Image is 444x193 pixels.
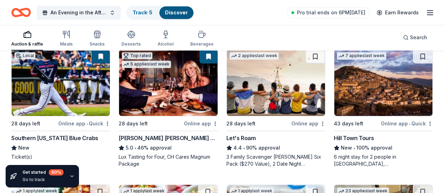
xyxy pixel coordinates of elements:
[86,121,88,126] span: •
[11,153,110,160] div: Ticket(s)
[119,49,217,116] img: Image for Cooper's Hawk Winery and Restaurants
[334,119,363,128] div: 43 days left
[12,49,110,116] img: Image for Southern Maryland Blue Crabs
[49,169,64,175] div: 60 %
[233,144,242,152] span: 4.4
[126,6,194,20] button: Track· 5Discover
[134,145,136,151] span: •
[334,49,433,167] a: Image for Hill Town Tours 7 applieslast week43 days leftOnline app•QuickHill Town ToursNew•100% a...
[291,119,325,128] div: Online app
[372,6,423,19] a: Earn Rewards
[397,30,433,44] button: Search
[119,144,218,152] div: 46% approval
[226,144,325,152] div: 90% approval
[119,153,218,167] div: Lux Tasting for Four, CH Cares Magnum Package
[122,61,171,68] div: 5 applies last week
[119,119,148,128] div: 28 days left
[410,33,427,42] span: Search
[337,52,386,60] div: 7 applies last week
[119,49,218,167] a: Image for Cooper's Hawk Winery and RestaurantsTop rated5 applieslast week28 days leftOnline app[P...
[297,8,365,17] span: Pro trial ends on 6PM[DATE]
[90,41,105,47] div: Snacks
[121,27,141,50] button: Desserts
[409,121,410,126] span: •
[158,41,173,47] div: Alcohol
[122,52,152,59] div: Top rated
[184,119,218,128] div: Online app
[133,9,152,15] a: Track· 5
[287,7,370,18] a: Pro trial ends on 6PM[DATE]
[226,153,325,167] div: 3 Family Scavenger [PERSON_NAME] Six Pack ($270 Value), 2 Date Night Scavenger [PERSON_NAME] Two ...
[90,27,105,50] button: Snacks
[226,119,256,128] div: 28 days left
[126,144,133,152] span: 5.0
[37,6,121,20] button: An Evening in the Afterglow-Fall Gala
[18,144,29,152] span: New
[22,169,64,175] div: Get started
[60,41,73,47] div: Meals
[230,52,279,60] div: 2 applies last week
[334,49,432,116] img: Image for Hill Town Tours
[243,145,245,151] span: •
[11,41,43,47] div: Auction & raffle
[121,41,141,47] div: Desserts
[60,27,73,50] button: Meals
[334,144,433,152] div: 100% approval
[227,49,325,116] img: Image for Let's Roam
[226,49,325,167] a: Image for Let's Roam2 applieslast week28 days leftOnline appLet's Roam4.4•90% approval3 Family Sc...
[334,134,374,142] div: Hill Town Tours
[14,52,35,59] div: Local
[11,27,43,50] button: Auction & raffle
[341,144,352,152] span: New
[11,4,31,21] a: Home
[22,177,64,182] div: Go to track
[381,119,433,128] div: Online app Quick
[158,27,173,50] button: Alcohol
[334,153,433,167] div: 6 night stay for 2 people in [GEOGRAPHIC_DATA], [GEOGRAPHIC_DATA]
[11,49,110,160] a: Image for Southern Maryland Blue CrabsLocal28 days leftOnline app•QuickSouthern [US_STATE] Blue C...
[119,134,218,142] div: [PERSON_NAME] [PERSON_NAME] Winery and Restaurants
[11,119,40,128] div: 28 days left
[51,8,107,17] span: An Evening in the Afterglow-Fall Gala
[190,27,213,50] button: Beverages
[353,145,355,151] span: •
[11,134,98,142] div: Southern [US_STATE] Blue Crabs
[165,9,188,15] a: Discover
[190,41,213,47] div: Beverages
[226,134,256,142] div: Let's Roam
[58,119,110,128] div: Online app Quick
